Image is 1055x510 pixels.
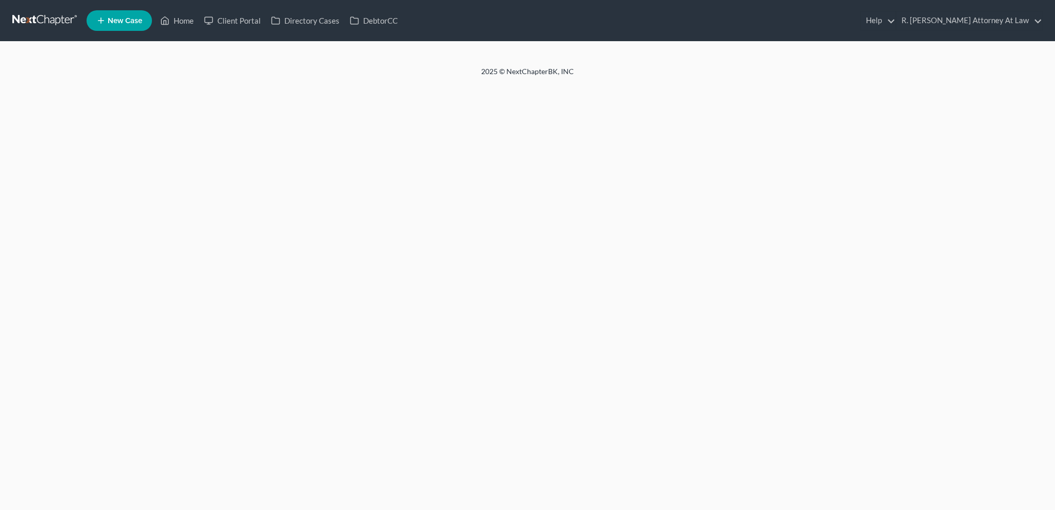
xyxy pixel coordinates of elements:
[861,11,895,30] a: Help
[345,11,403,30] a: DebtorCC
[266,11,345,30] a: Directory Cases
[199,11,266,30] a: Client Portal
[155,11,199,30] a: Home
[87,10,152,31] new-legal-case-button: New Case
[896,11,1042,30] a: R. [PERSON_NAME] Attorney At Law
[234,66,821,85] div: 2025 © NextChapterBK, INC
